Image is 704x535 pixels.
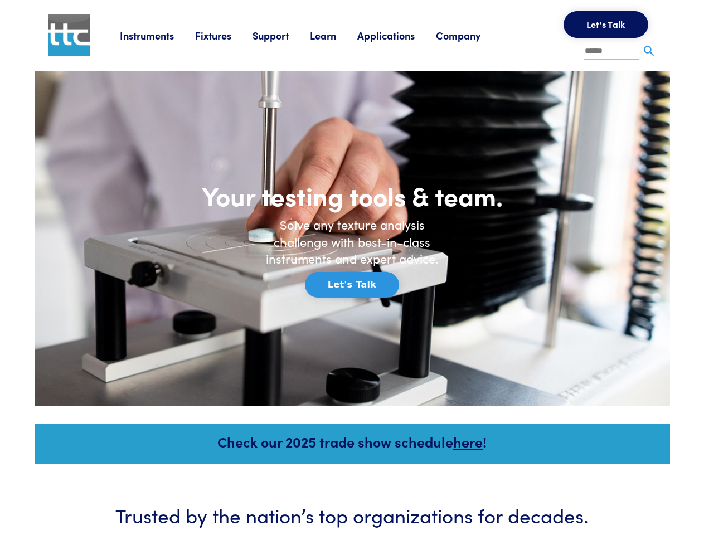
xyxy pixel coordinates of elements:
a: Applications [357,28,436,42]
a: Instruments [120,28,195,42]
a: Learn [310,28,357,42]
img: ttc_logo_1x1_v1.0.png [48,14,90,56]
h1: Your testing tools & team. [163,179,542,212]
a: Support [253,28,310,42]
button: Let's Talk [305,272,399,298]
button: Let's Talk [564,11,648,38]
h5: Check our 2025 trade show schedule ! [50,432,655,451]
a: here [453,432,483,451]
h6: Solve any texture analysis challenge with best-in-class instruments and expert advice. [258,216,447,267]
h3: Trusted by the nation’s top organizations for decades. [68,501,637,528]
a: Fixtures [195,28,253,42]
a: Company [436,28,502,42]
